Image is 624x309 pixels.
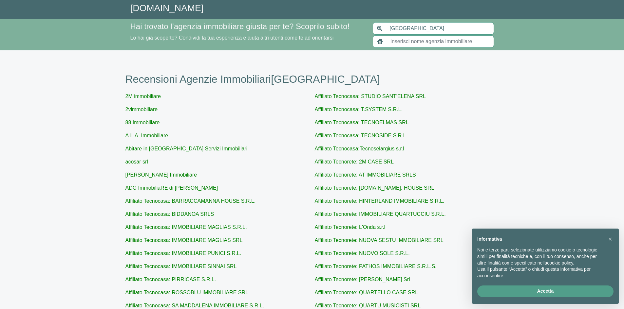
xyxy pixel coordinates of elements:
a: 2M immobiliare [125,94,161,99]
a: Affiliato Tecnorete: PATHOS IMMOBILIARE S.R.L.S. [315,264,437,269]
a: Affiliato Tecnorete: NUOVO SOLE S.R.L. [315,250,410,256]
a: Affiliato Tecnocasa: BIDDANOA SRLS [125,211,214,217]
a: Affiliato Tecnocasa: BARRACCAMANNA HOUSE S.R.L. [125,198,256,204]
a: Affiliato Tecnorete: [DOMAIN_NAME]. HOUSE SRL [315,185,434,191]
span: × [608,235,612,243]
a: Affiliato Tecnorete: HINTERLAND IMMOBILIARE S.R.L. [315,198,444,204]
a: Affiliato Tecnocasa: SA MADDALENA IMMOBILIARE S.R.L. [125,303,264,308]
a: Abitare in [GEOGRAPHIC_DATA] Servizi Immobiliari [125,146,248,151]
a: 2vimmobiliare [125,107,158,112]
a: Affiliato Tecnocasa: TECNOSIDE S.R.L. [315,133,408,138]
a: Affiliato Tecnocasa:Tecnoselargius s.r.l [315,146,404,151]
a: Affiliato Tecnorete: L'Onda s.r.l [315,224,386,230]
h1: Recensioni Agenzie Immobiliari [GEOGRAPHIC_DATA] [125,73,499,85]
button: Chiudi questa informativa [605,234,615,244]
p: Noi e terze parti selezionate utilizziamo cookie o tecnologie simili per finalità tecniche e, con... [477,247,603,266]
a: Affiliato Tecnocasa: IMMOBILIARE PUNICI S.R.L. [125,250,241,256]
a: acosar srl [125,159,148,164]
a: Affiliato Tecnorete: [PERSON_NAME] Srl [315,277,410,282]
a: Affiliato Tecnocasa: IMMOBILIARE MAGLIAS S.R.L. [125,224,247,230]
a: A.L.A. Immobiliare [125,133,168,138]
h2: Informativa [477,236,603,242]
a: Affiliato Tecnorete: QUARTU MUSICISTI SRL [315,303,421,308]
button: Accetta [477,285,614,297]
a: Affiliato Tecnocasa: PIRRICASE S.R.L. [125,277,216,282]
input: Inserisci area di ricerca (Comune o Provincia) [386,22,494,35]
a: Affiliato Tecnocasa: T.SYSTEM S.R.L. [315,107,403,112]
a: [PERSON_NAME] Immobiliare [125,172,197,178]
a: 88 Immobiliare [125,120,160,125]
h4: Hai trovato l’agenzia immobiliare giusta per te? Scoprilo subito! [130,22,365,31]
a: [DOMAIN_NAME] [130,3,204,13]
a: Affiliato Tecnocasa: TECNOELMAS SRL [315,120,409,125]
a: Affiliato Tecnorete: 2M CASE SRL [315,159,394,164]
p: Usa il pulsante “Accetta” o chiudi questa informativa per acconsentire. [477,266,603,279]
p: Lo hai già scoperto? Condividi la tua esperienza e aiuta altri utenti come te ad orientarsi [130,34,365,42]
a: Affiliato Tecnocasa: STUDIO SANT'ELENA SRL [315,94,426,99]
a: Affiliato Tecnocasa: IMMOBILIARE SINNAI SRL [125,264,237,269]
a: ADG ImmobiliaRE di [PERSON_NAME] [125,185,218,191]
a: Affiliato Tecnorete: AT IMMOBILIARE SRLS [315,172,416,178]
a: Affiliato Tecnorete: NUOVA SESTU IMMOBILIARE SRL [315,237,444,243]
a: Affiliato Tecnocasa: IMMOBILIARE MAGLIAS SRL [125,237,243,243]
a: Affiliato Tecnorete: IMMOBILIARE QUARTUCCIU S.R.L. [315,211,446,217]
input: Inserisci nome agenzia immobiliare [387,35,494,48]
a: Affiliato Tecnorete: QUARTELLO CASE SRL [315,290,418,295]
a: Affiliato Tecnocasa: ROSSOBLU IMMOBILIARE SRL [125,290,249,295]
a: cookie policy - il link si apre in una nuova scheda [547,260,573,266]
